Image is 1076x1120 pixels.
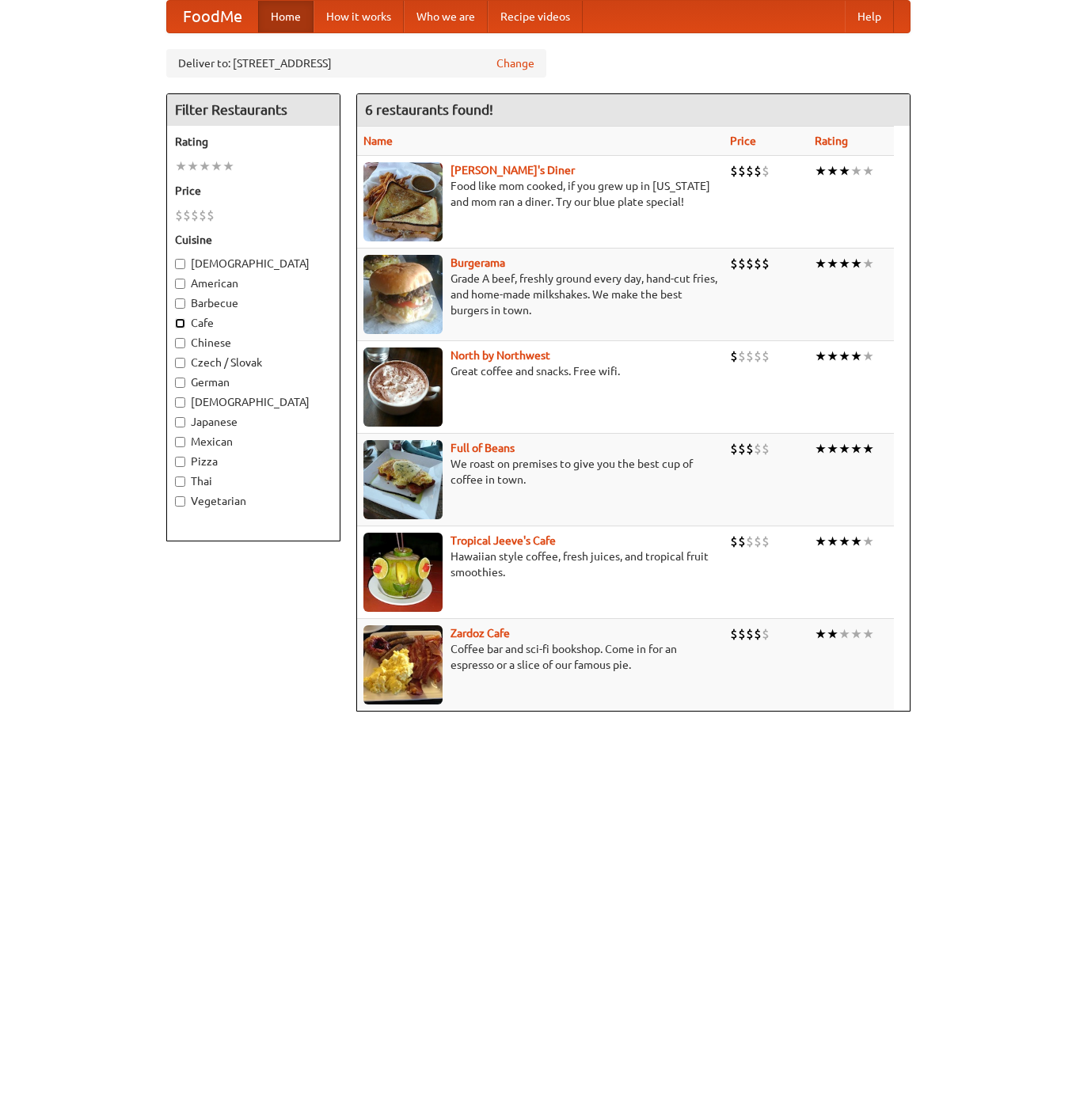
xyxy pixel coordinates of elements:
[762,255,770,272] li: $
[762,347,770,365] li: $
[175,275,332,291] label: American
[827,255,838,272] li: ★
[363,271,717,318] p: Grade A beef, freshly ground every day, hand-cut fries, and home-made milkshakes. We make the bes...
[175,476,185,487] input: Thai
[175,232,332,248] h5: Cuisine
[175,397,185,408] input: [DEMOGRAPHIC_DATA]
[815,135,848,147] a: Rating
[815,440,827,457] li: ★
[850,440,862,457] li: ★
[175,207,183,224] li: $
[738,347,746,365] li: $
[207,207,215,224] li: $
[746,162,754,180] li: $
[762,162,770,180] li: $
[175,378,185,388] input: German
[191,207,199,224] li: $
[862,347,874,365] li: ★
[175,417,185,427] input: Japanese
[175,338,185,348] input: Chinese
[363,347,443,427] img: north.jpg
[175,134,332,150] h5: Rating
[827,533,838,550] li: ★
[175,437,185,447] input: Mexican
[730,135,756,147] a: Price
[175,434,332,450] label: Mexican
[754,533,762,550] li: $
[167,1,258,32] a: FoodMe
[175,414,332,430] label: Japanese
[815,347,827,365] li: ★
[258,1,314,32] a: Home
[746,625,754,643] li: $
[314,1,404,32] a: How it works
[175,279,185,289] input: American
[363,363,717,379] p: Great coffee and snacks. Free wifi.
[754,625,762,643] li: $
[175,473,332,489] label: Thai
[815,162,827,180] li: ★
[451,534,556,547] b: Tropical Jeeve's Cafe
[746,440,754,457] li: $
[363,641,717,673] p: Coffee bar and sci-fi bookshop. Come in for an espresso or a slice of our famous pie.
[730,533,738,550] li: $
[730,255,738,272] li: $
[175,374,332,390] label: German
[175,158,187,175] li: ★
[175,295,332,311] label: Barbecue
[838,440,850,457] li: ★
[166,49,546,78] div: Deliver to: [STREET_ADDRESS]
[175,315,332,331] label: Cafe
[363,135,393,147] a: Name
[496,55,534,71] a: Change
[175,493,332,509] label: Vegetarian
[827,347,838,365] li: ★
[175,183,332,199] h5: Price
[167,94,340,126] h4: Filter Restaurants
[762,625,770,643] li: $
[175,457,185,467] input: Pizza
[838,533,850,550] li: ★
[175,318,185,328] input: Cafe
[850,625,862,643] li: ★
[175,259,185,269] input: [DEMOGRAPHIC_DATA]
[845,1,894,32] a: Help
[827,440,838,457] li: ★
[838,162,850,180] li: ★
[363,549,717,580] p: Hawaiian style coffee, fresh juices, and tropical fruit smoothies.
[850,255,862,272] li: ★
[827,625,838,643] li: ★
[451,627,510,640] a: Zardoz Cafe
[451,164,575,177] b: [PERSON_NAME]'s Diner
[451,349,550,362] a: North by Northwest
[187,158,199,175] li: ★
[746,533,754,550] li: $
[738,533,746,550] li: $
[762,533,770,550] li: $
[838,347,850,365] li: ★
[746,255,754,272] li: $
[738,625,746,643] li: $
[363,625,443,704] img: zardoz.jpg
[451,442,515,454] a: Full of Beans
[838,255,850,272] li: ★
[754,347,762,365] li: $
[738,255,746,272] li: $
[815,625,827,643] li: ★
[175,496,185,507] input: Vegetarian
[363,533,443,612] img: jeeves.jpg
[175,355,332,370] label: Czech / Slovak
[730,440,738,457] li: $
[738,162,746,180] li: $
[754,255,762,272] li: $
[183,207,191,224] li: $
[199,158,211,175] li: ★
[827,162,838,180] li: ★
[738,440,746,457] li: $
[850,162,862,180] li: ★
[363,178,717,210] p: Food like mom cooked, if you grew up in [US_STATE] and mom ran a diner. Try our blue plate special!
[754,162,762,180] li: $
[363,255,443,334] img: burgerama.jpg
